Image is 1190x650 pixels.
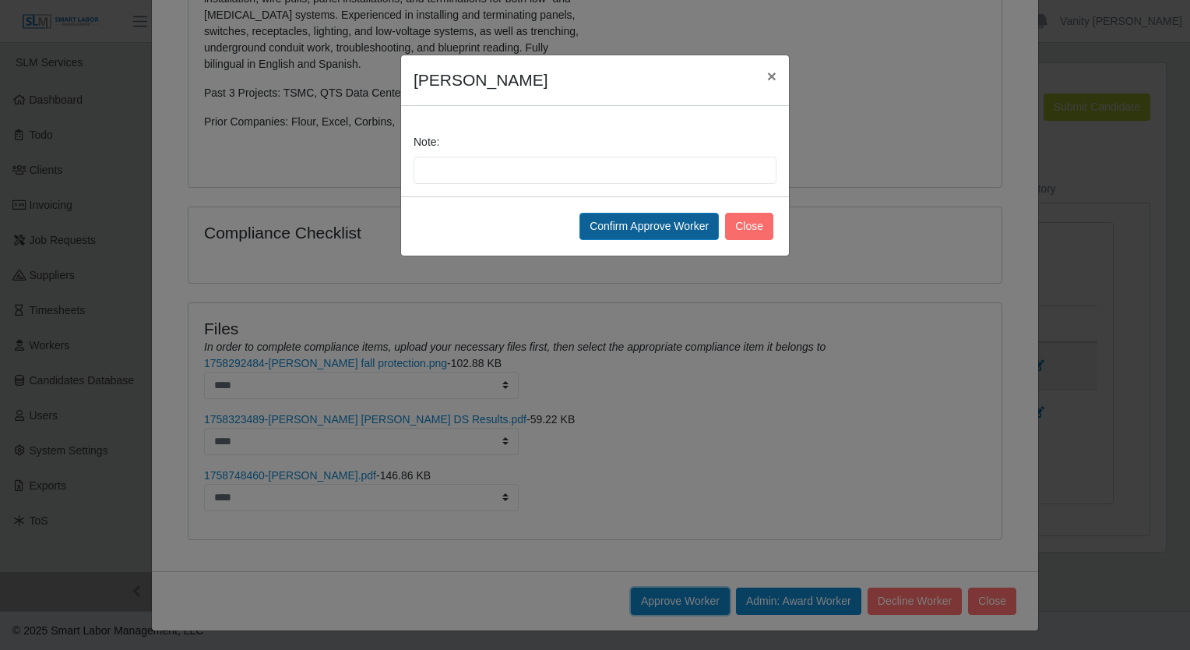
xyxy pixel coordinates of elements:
[755,55,789,97] button: Close
[725,213,773,240] button: Close
[414,68,548,93] h4: [PERSON_NAME]
[414,134,439,150] label: Note:
[579,213,719,240] button: Confirm Approve Worker
[767,67,776,85] span: ×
